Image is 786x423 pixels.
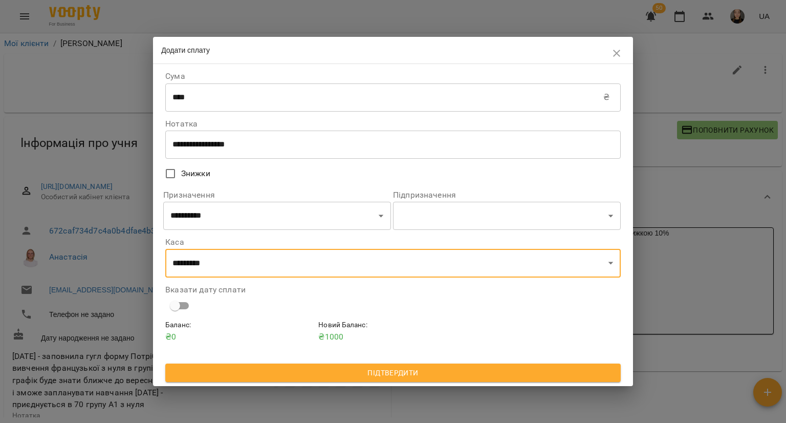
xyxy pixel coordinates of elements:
[181,167,210,180] span: Знижки
[318,331,467,343] p: ₴ 1000
[165,120,621,128] label: Нотатка
[165,72,621,80] label: Сума
[163,191,391,199] label: Призначення
[318,320,467,331] h6: Новий Баланс :
[165,364,621,382] button: Підтвердити
[603,91,609,103] p: ₴
[165,238,621,246] label: Каса
[165,331,314,343] p: ₴ 0
[393,191,621,199] label: Підпризначення
[165,320,314,331] h6: Баланс :
[173,367,613,379] span: Підтвердити
[165,286,621,294] label: Вказати дату сплати
[161,46,210,54] span: Додати сплату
